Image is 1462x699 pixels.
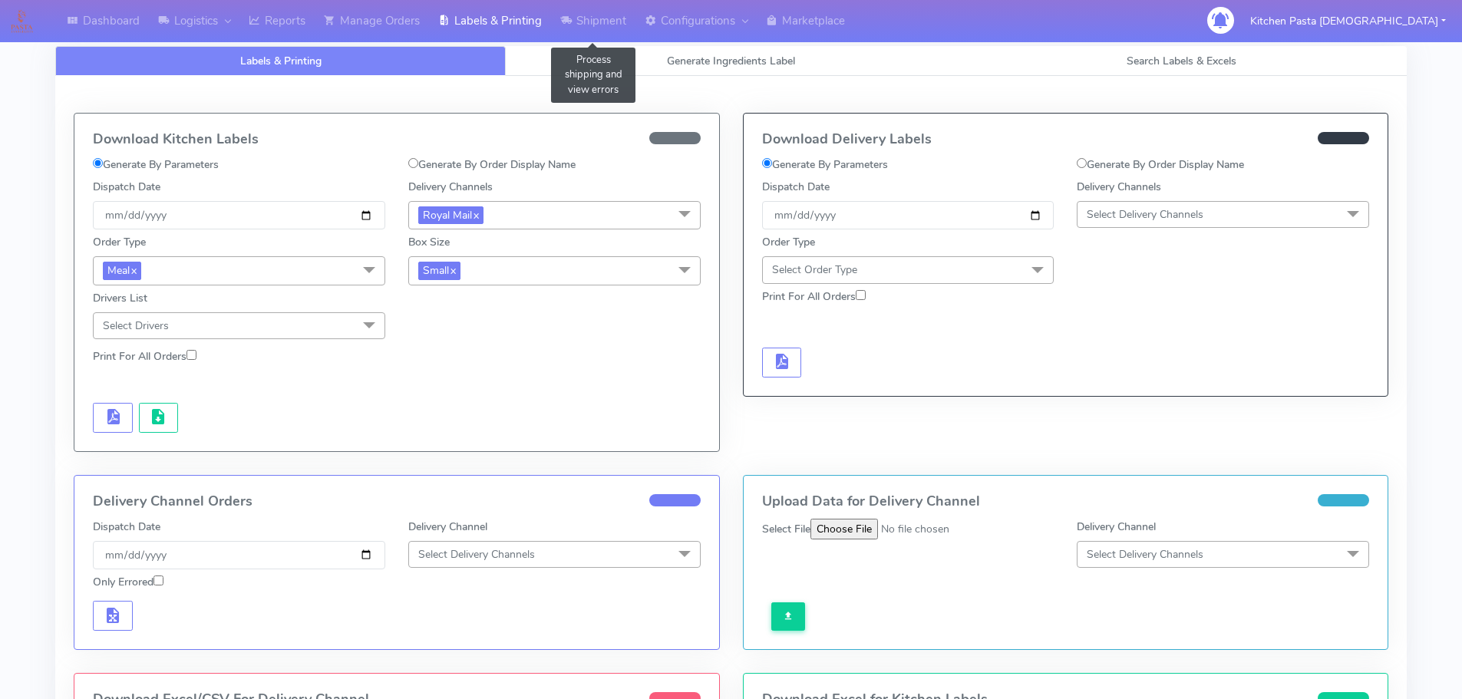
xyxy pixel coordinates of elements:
[93,290,147,306] label: Drivers List
[103,262,141,279] span: Meal
[93,494,701,509] h4: Delivery Channel Orders
[449,262,456,278] a: x
[1127,54,1236,68] span: Search Labels & Excels
[153,575,163,585] input: Only Errored
[762,234,815,250] label: Order Type
[418,262,460,279] span: Small
[93,519,160,535] label: Dispatch Date
[130,262,137,278] a: x
[93,158,103,168] input: Generate By Parameters
[856,290,866,300] input: Print For All Orders
[55,46,1407,76] ul: Tabs
[93,179,160,195] label: Dispatch Date
[408,158,418,168] input: Generate By Order Display Name
[762,521,810,537] label: Select File
[762,494,1370,509] h4: Upload Data for Delivery Channel
[408,519,487,535] label: Delivery Channel
[103,318,169,333] span: Select Drivers
[408,179,493,195] label: Delivery Channels
[762,132,1370,147] h4: Download Delivery Labels
[93,157,219,173] label: Generate By Parameters
[418,206,483,224] span: Royal Mail
[762,158,772,168] input: Generate By Parameters
[1077,157,1244,173] label: Generate By Order Display Name
[1077,179,1161,195] label: Delivery Channels
[472,206,479,223] a: x
[93,132,701,147] h4: Download Kitchen Labels
[1077,158,1087,168] input: Generate By Order Display Name
[408,157,576,173] label: Generate By Order Display Name
[93,348,196,364] label: Print For All Orders
[93,574,163,590] label: Only Errored
[418,547,535,562] span: Select Delivery Channels
[1239,5,1457,37] button: Kitchen Pasta [DEMOGRAPHIC_DATA]
[186,350,196,360] input: Print For All Orders
[93,234,146,250] label: Order Type
[762,179,830,195] label: Dispatch Date
[408,234,450,250] label: Box Size
[1077,519,1156,535] label: Delivery Channel
[1087,547,1203,562] span: Select Delivery Channels
[762,157,888,173] label: Generate By Parameters
[240,54,322,68] span: Labels & Printing
[667,54,795,68] span: Generate Ingredients Label
[1087,207,1203,222] span: Select Delivery Channels
[762,289,866,305] label: Print For All Orders
[772,262,857,277] span: Select Order Type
